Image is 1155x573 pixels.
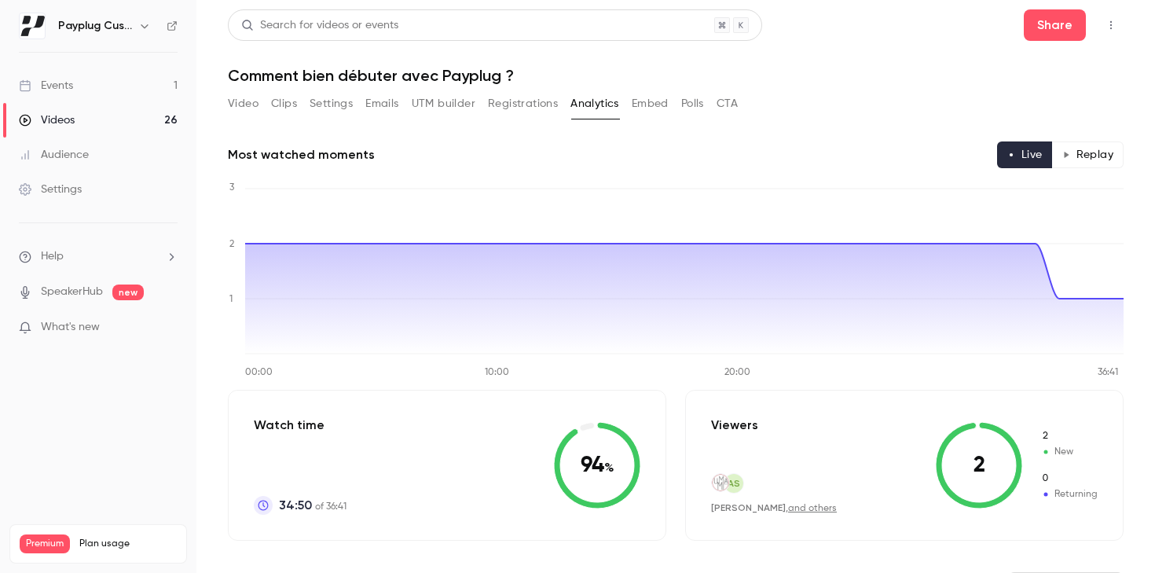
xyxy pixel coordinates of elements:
div: Videos [19,112,75,128]
button: Polls [681,91,704,116]
li: help-dropdown-opener [19,248,178,265]
img: umamiparis.com [712,474,729,491]
tspan: 2 [229,240,234,249]
button: Share [1024,9,1086,41]
span: Premium [20,534,70,553]
button: Embed [632,91,669,116]
button: CTA [717,91,738,116]
button: Clips [271,91,297,116]
span: Returning [1041,487,1098,501]
span: new [112,285,144,300]
span: What's new [41,319,100,336]
p: Viewers [711,416,758,435]
tspan: 36:41 [1098,368,1118,377]
button: UTM builder [412,91,475,116]
span: Plan usage [79,538,177,550]
tspan: 20:00 [724,368,750,377]
div: Search for videos or events [241,17,398,34]
p: Watch time [254,416,346,435]
tspan: 00:00 [245,368,273,377]
span: New [1041,445,1098,459]
a: and others [788,504,837,513]
span: 34:50 [279,496,312,515]
tspan: 3 [229,183,234,193]
button: Video [228,91,258,116]
p: of 36:41 [279,496,346,515]
span: Returning [1041,472,1098,486]
button: Live [997,141,1053,168]
div: Settings [19,182,82,197]
span: [PERSON_NAME] [711,502,786,513]
button: Replay [1052,141,1124,168]
span: New [1041,429,1098,443]
button: Emails [365,91,398,116]
div: , [711,501,837,515]
button: Analytics [570,91,619,116]
span: Help [41,248,64,265]
img: Payplug Customer Success [20,13,45,39]
div: Audience [19,147,89,163]
button: Settings [310,91,353,116]
h1: Comment bien débuter avec Payplug ? [228,66,1124,85]
iframe: Noticeable Trigger [159,321,178,335]
div: Events [19,78,73,94]
a: SpeakerHub [41,284,103,300]
tspan: 10:00 [485,368,509,377]
h2: Most watched moments [228,145,375,164]
h6: Payplug Customer Success [58,18,132,34]
tspan: 1 [229,295,233,304]
button: Top Bar Actions [1098,13,1124,38]
span: AS [728,476,740,490]
button: Registrations [488,91,558,116]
